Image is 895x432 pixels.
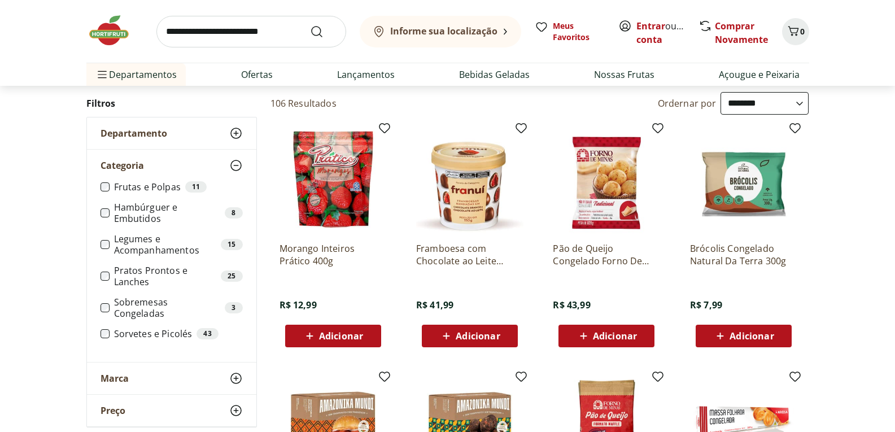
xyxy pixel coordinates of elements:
[241,68,273,81] a: Ofertas
[690,242,797,267] a: Brócolis Congelado Natural Da Terra 300g
[553,20,605,43] span: Meus Favoritos
[558,325,654,347] button: Adicionar
[101,128,167,139] span: Departamento
[114,233,243,256] label: Legumes e Acompanhamentos
[800,26,805,37] span: 0
[185,181,207,193] div: 11
[416,242,523,267] a: Framboesa com Chocolate ao Leite Franuí 150g
[225,302,242,313] div: 3
[696,325,792,347] button: Adicionar
[636,20,665,32] a: Entrar
[87,117,256,149] button: Departamento
[636,20,698,46] a: Criar conta
[719,68,800,81] a: Açougue e Peixaria
[285,325,381,347] button: Adicionar
[553,242,660,267] a: Pão de Queijo Congelado Forno De Minas 820g
[715,20,768,46] a: Comprar Novamente
[636,19,687,46] span: ou
[114,181,243,193] label: Frutas e Polpas
[337,68,395,81] a: Lançamentos
[221,270,242,282] div: 25
[87,181,256,362] div: Categoria
[416,299,453,311] span: R$ 41,99
[156,16,346,47] input: search
[87,363,256,394] button: Marca
[86,14,143,47] img: Hortifruti
[422,325,518,347] button: Adicionar
[658,97,717,110] label: Ordernar por
[459,68,530,81] a: Bebidas Geladas
[270,97,337,110] h2: 106 Resultados
[280,126,387,233] img: Morango Inteiros Prático 400g
[690,126,797,233] img: Brócolis Congelado Natural Da Terra 300g
[319,331,363,341] span: Adicionar
[390,25,497,37] b: Informe sua localização
[101,160,144,171] span: Categoria
[197,328,218,339] div: 43
[95,61,177,88] span: Departamentos
[86,92,257,115] h2: Filtros
[101,373,129,384] span: Marca
[87,395,256,426] button: Preço
[101,405,125,416] span: Preço
[593,331,637,341] span: Adicionar
[456,331,500,341] span: Adicionar
[225,207,242,219] div: 8
[87,150,256,181] button: Categoria
[280,299,317,311] span: R$ 12,99
[782,18,809,45] button: Carrinho
[221,239,242,250] div: 15
[360,16,521,47] button: Informe sua localização
[114,202,243,224] label: Hambúrguer e Embutidos
[114,296,243,319] label: Sobremesas Congeladas
[690,299,722,311] span: R$ 7,99
[730,331,774,341] span: Adicionar
[280,242,387,267] a: Morango Inteiros Prático 400g
[95,61,109,88] button: Menu
[535,20,605,43] a: Meus Favoritos
[114,328,243,339] label: Sorvetes e Picolés
[310,25,337,38] button: Submit Search
[553,126,660,233] img: Pão de Queijo Congelado Forno De Minas 820g
[553,299,590,311] span: R$ 43,99
[114,265,243,287] label: Pratos Prontos e Lanches
[416,126,523,233] img: Framboesa com Chocolate ao Leite Franuí 150g
[594,68,654,81] a: Nossas Frutas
